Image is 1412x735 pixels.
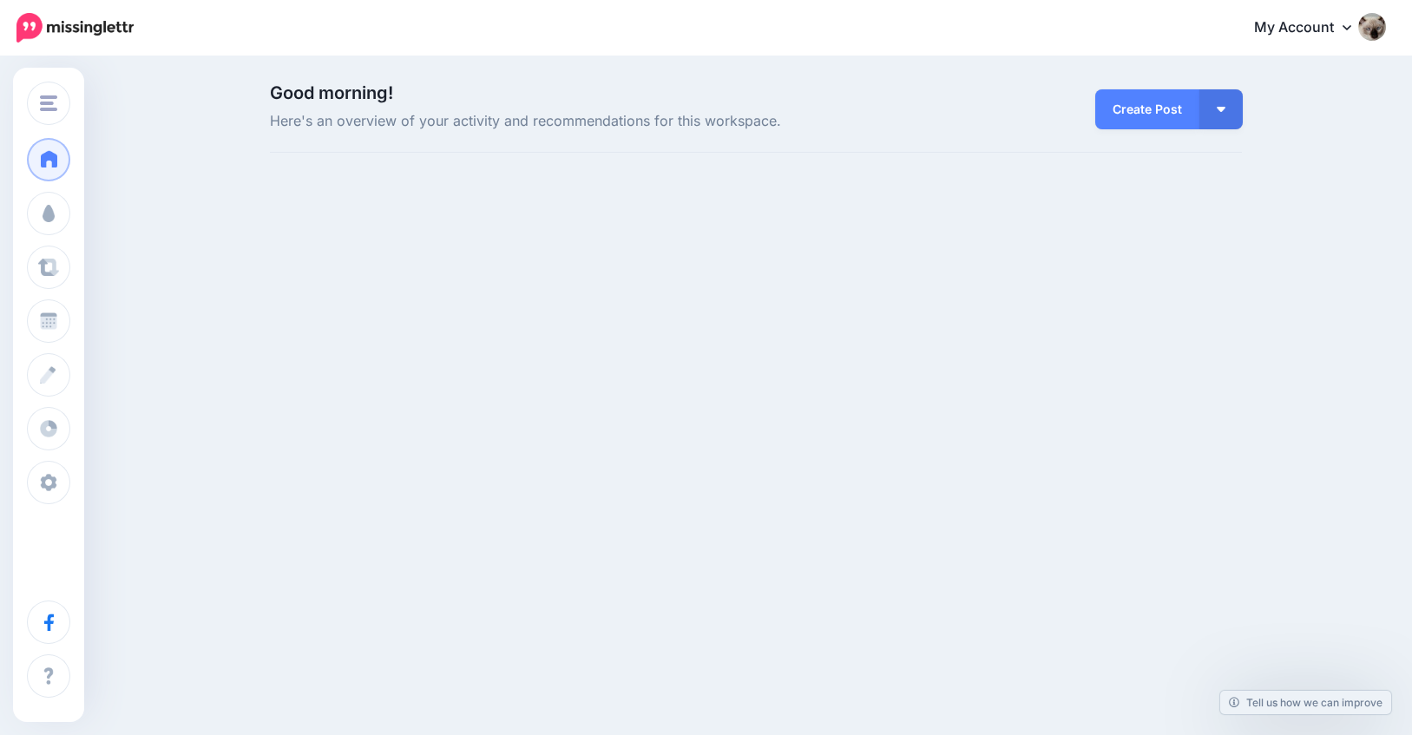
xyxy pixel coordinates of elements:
[270,110,910,133] span: Here's an overview of your activity and recommendations for this workspace.
[270,82,393,103] span: Good morning!
[40,95,57,111] img: menu.png
[1095,89,1199,129] a: Create Post
[1220,691,1391,714] a: Tell us how we can improve
[16,13,134,43] img: Missinglettr
[1217,107,1225,112] img: arrow-down-white.png
[1237,7,1386,49] a: My Account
